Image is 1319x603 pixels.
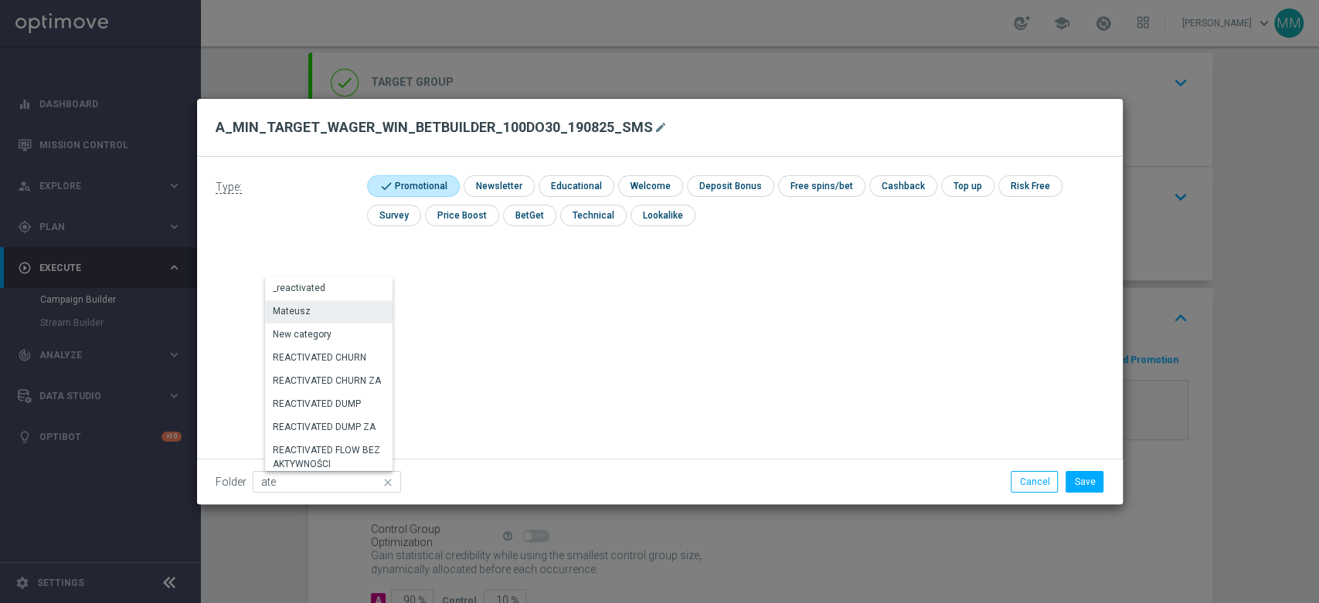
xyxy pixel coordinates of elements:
[265,347,396,370] div: Press SPACE to select this row.
[265,416,396,439] div: Press SPACE to select this row.
[265,439,396,476] div: Press SPACE to select this row.
[216,476,246,489] label: Folder
[273,327,331,341] div: New category
[265,324,396,347] div: Press SPACE to select this row.
[381,472,396,493] i: close
[653,118,672,137] button: mode_edit
[216,181,242,194] span: Type:
[273,443,388,471] div: REACTIVATED FLOW BEZ AKTYWNOŚCI
[265,300,396,324] div: Press SPACE to select this row.
[1011,471,1058,493] button: Cancel
[654,121,667,134] i: mode_edit
[273,420,376,434] div: REACTIVATED DUMP ZA
[253,471,401,493] input: Quick find
[265,370,396,393] div: Press SPACE to select this row.
[273,304,311,318] div: Mateusz
[273,351,366,364] div: REACTIVATED CHURN
[273,374,381,388] div: REACTIVATED CHURN ZA
[273,397,361,411] div: REACTIVATED DUMP
[273,281,325,295] div: _reactivated
[216,118,653,137] h2: A_MIN_TARGET_WAGER_WIN_BETBUILDER_100DO30_190825_SMS
[1066,471,1103,493] button: Save
[265,393,396,416] div: Press SPACE to select this row.
[265,277,396,300] div: Press SPACE to select this row.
